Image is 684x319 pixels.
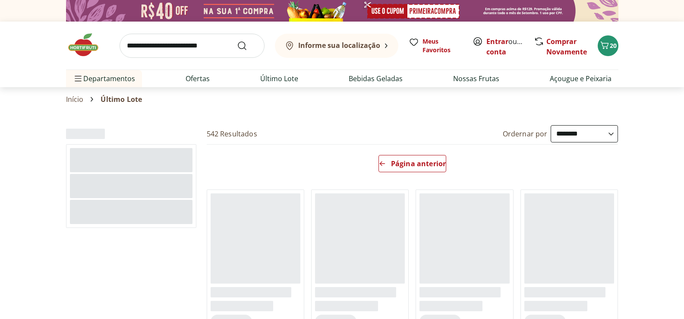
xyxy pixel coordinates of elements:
h2: 542 Resultados [207,129,257,139]
a: Último Lote [260,73,298,84]
span: Departamentos [73,68,135,89]
span: ou [486,36,525,57]
span: Página anterior [391,160,446,167]
svg: Arrow Left icon [379,160,386,167]
span: 20 [610,41,617,50]
img: Hortifruti [66,32,109,58]
label: Ordernar por [503,129,548,139]
a: Nossas Frutas [453,73,499,84]
button: Menu [73,68,83,89]
a: Meus Favoritos [409,37,462,54]
button: Submit Search [237,41,258,51]
b: Informe sua localização [298,41,380,50]
a: Comprar Novamente [546,37,587,57]
a: Criar conta [486,37,534,57]
a: Página anterior [378,155,446,176]
input: search [120,34,265,58]
span: Meus Favoritos [422,37,462,54]
button: Carrinho [598,35,618,56]
a: Ofertas [186,73,210,84]
button: Informe sua localização [275,34,398,58]
a: Açougue e Peixaria [550,73,612,84]
a: Bebidas Geladas [349,73,403,84]
span: Último Lote [101,95,142,103]
a: Início [66,95,84,103]
a: Entrar [486,37,508,46]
